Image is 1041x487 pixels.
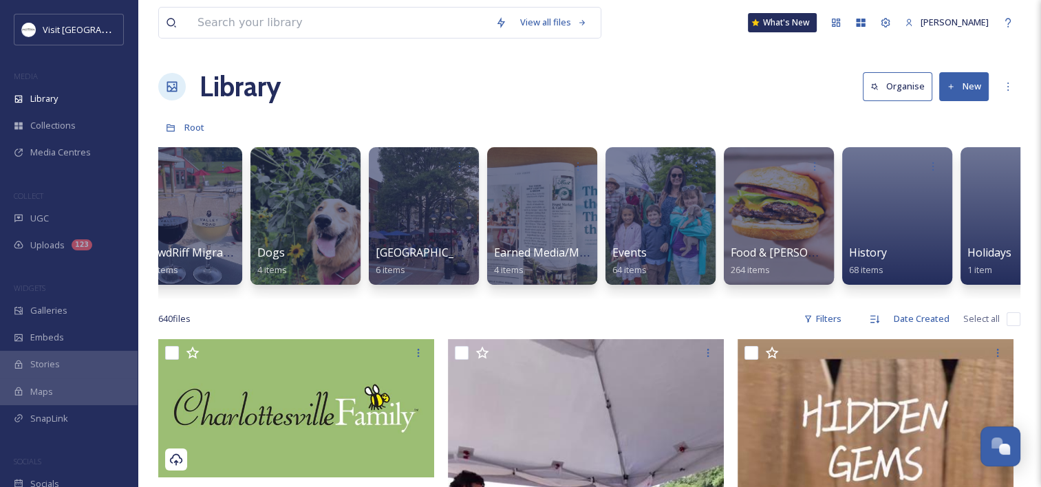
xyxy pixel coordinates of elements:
[43,23,149,36] span: Visit [GEOGRAPHIC_DATA]
[967,245,1011,260] span: Holidays
[376,245,486,260] span: [GEOGRAPHIC_DATA]
[376,246,486,276] a: [GEOGRAPHIC_DATA]6 items
[612,263,647,276] span: 64 items
[30,331,64,344] span: Embeds
[731,246,857,276] a: Food & [PERSON_NAME]264 items
[849,245,887,260] span: History
[184,119,204,136] a: Root
[849,263,883,276] span: 68 items
[158,312,191,325] span: 640 file s
[731,245,857,260] span: Food & [PERSON_NAME]
[30,92,58,105] span: Library
[494,245,619,260] span: Earned Media/Mentions
[849,246,887,276] a: History68 items
[612,246,647,276] a: Events64 items
[887,305,956,332] div: Date Created
[30,412,68,425] span: SnapLink
[14,191,43,201] span: COLLECT
[963,312,1000,325] span: Select all
[30,358,60,371] span: Stories
[14,283,45,293] span: WIDGETS
[939,72,989,100] button: New
[921,16,989,28] span: [PERSON_NAME]
[14,456,41,466] span: SOCIALS
[14,71,38,81] span: MEDIA
[257,263,287,276] span: 4 items
[139,246,296,276] a: CrowdRiff Migration 11032022174 items
[30,239,65,252] span: Uploads
[30,119,76,132] span: Collections
[494,246,619,276] a: Earned Media/Mentions4 items
[30,146,91,159] span: Media Centres
[257,245,285,260] span: Dogs
[184,121,204,133] span: Root
[980,426,1020,466] button: Open Chat
[967,263,992,276] span: 1 item
[612,245,647,260] span: Events
[72,239,92,250] div: 123
[257,246,287,276] a: Dogs4 items
[494,263,524,276] span: 4 items
[30,304,67,317] span: Galleries
[863,72,932,100] button: Organise
[30,212,49,225] span: UGC
[898,9,996,36] a: [PERSON_NAME]
[513,9,594,36] a: View all files
[30,385,53,398] span: Maps
[376,263,405,276] span: 6 items
[967,246,1011,276] a: Holidays1 item
[139,245,296,260] span: CrowdRiff Migration 11032022
[191,8,489,38] input: Search your library
[731,263,770,276] span: 264 items
[139,263,178,276] span: 174 items
[22,23,36,36] img: Circle%20Logo.png
[748,13,817,32] a: What's New
[863,72,939,100] a: Organise
[200,66,281,107] a: Library
[797,305,848,332] div: Filters
[158,339,434,477] img: green_CvilleFamilyLogo_web.jpg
